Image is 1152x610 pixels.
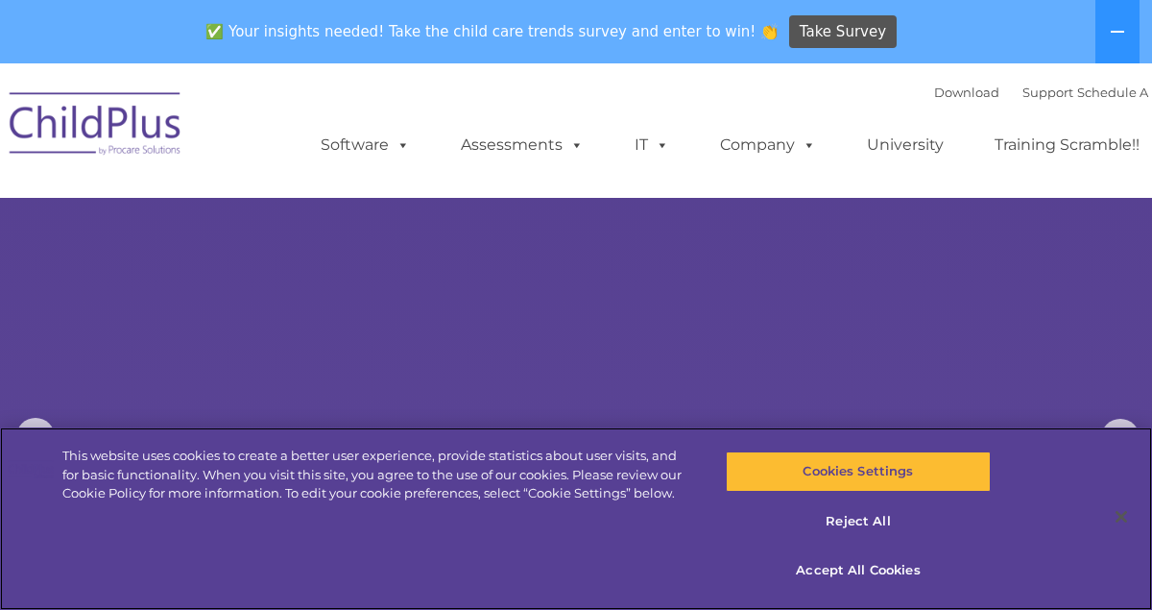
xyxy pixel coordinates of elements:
button: Reject All [726,501,991,542]
a: Company [701,126,835,164]
a: Download [934,85,999,100]
a: Software [301,126,429,164]
a: Assessments [442,126,603,164]
a: Take Survey [789,15,898,49]
span: Take Survey [800,15,886,49]
a: IT [615,126,688,164]
a: University [848,126,963,164]
a: Support [1022,85,1073,100]
button: Accept All Cookies [726,550,991,591]
button: Cookies Settings [726,451,991,492]
span: ✅ Your insights needed! Take the child care trends survey and enter to win! 👏 [199,12,786,50]
button: Close [1100,496,1142,538]
div: This website uses cookies to create a better user experience, provide statistics about user visit... [62,447,691,503]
